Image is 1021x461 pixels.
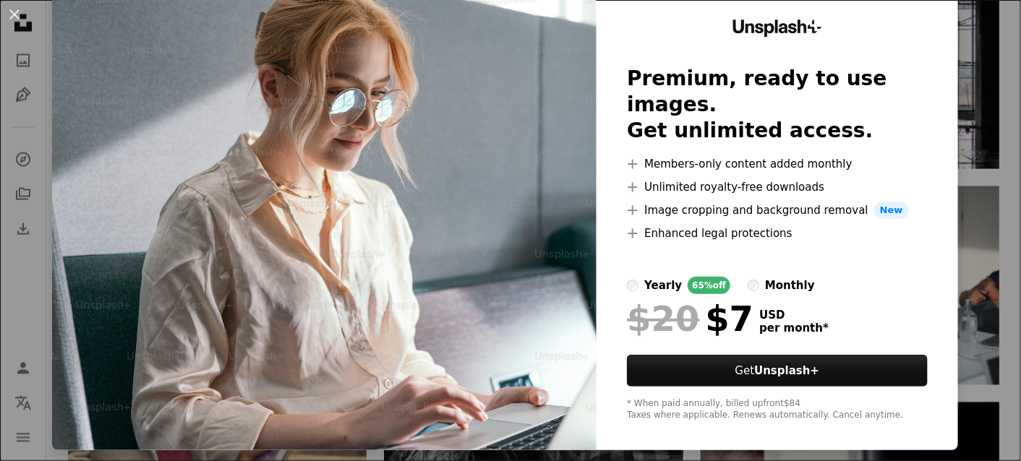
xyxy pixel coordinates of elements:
li: Unlimited royalty-free downloads [627,178,927,196]
li: Enhanced legal protections [627,225,927,242]
h2: Premium, ready to use images. Get unlimited access. [627,66,927,144]
span: per month * [759,322,829,335]
li: Members-only content added monthly [627,155,927,173]
div: monthly [765,277,815,294]
button: GetUnsplash+ [627,355,927,387]
input: monthly [748,280,759,291]
input: yearly65%off [627,280,638,291]
span: $20 [627,300,699,337]
strong: Unsplash+ [754,364,819,377]
div: * When paid annually, billed upfront $84 Taxes where applicable. Renews automatically. Cancel any... [627,398,927,421]
li: Image cropping and background removal [627,202,927,219]
div: 65% off [688,277,730,294]
div: $7 [627,300,753,337]
span: New [874,202,909,219]
div: yearly [644,277,682,294]
span: USD [759,309,829,322]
